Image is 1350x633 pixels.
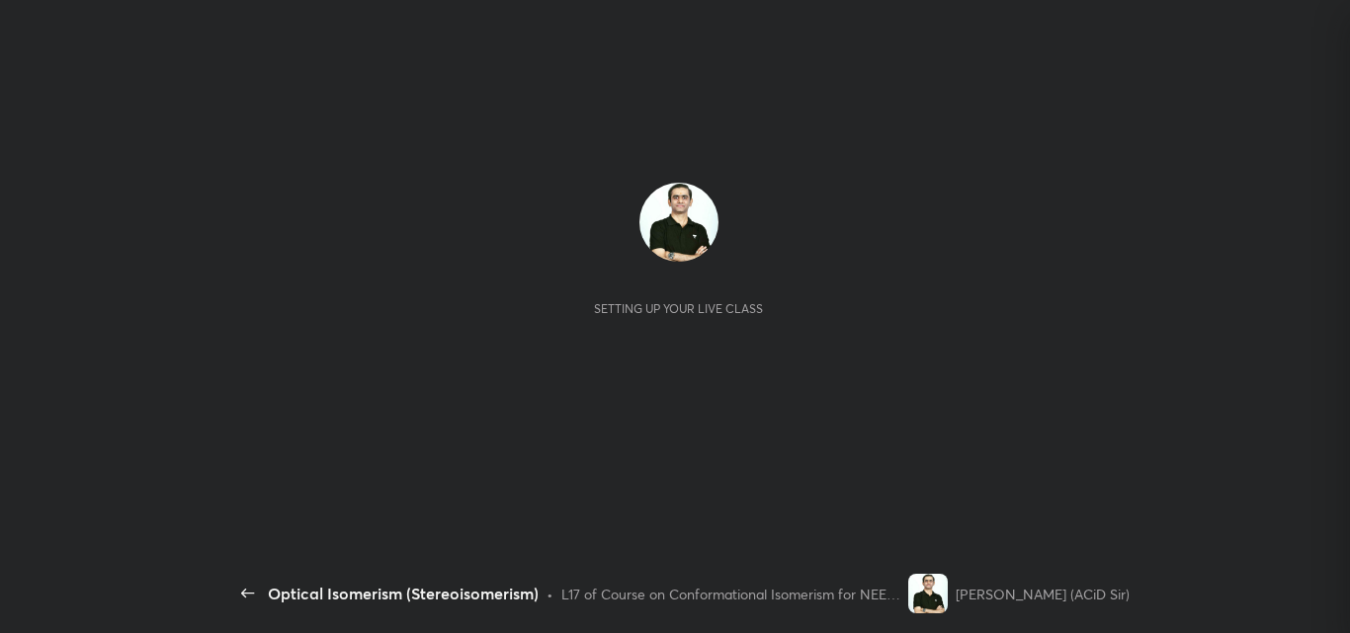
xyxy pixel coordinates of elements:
div: Setting up your live class [594,301,763,316]
div: [PERSON_NAME] (ACiD Sir) [956,584,1130,604]
div: Optical Isomerism (Stereoisomerism) [268,582,539,605]
img: 8523a2eda3b74f73a6399eed6244a16b.jpg [908,574,948,613]
img: 8523a2eda3b74f73a6399eed6244a16b.jpg [639,183,718,262]
div: L17 of Course on Conformational Isomerism for NEET 2026 [561,584,900,604]
div: • [547,584,553,604]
